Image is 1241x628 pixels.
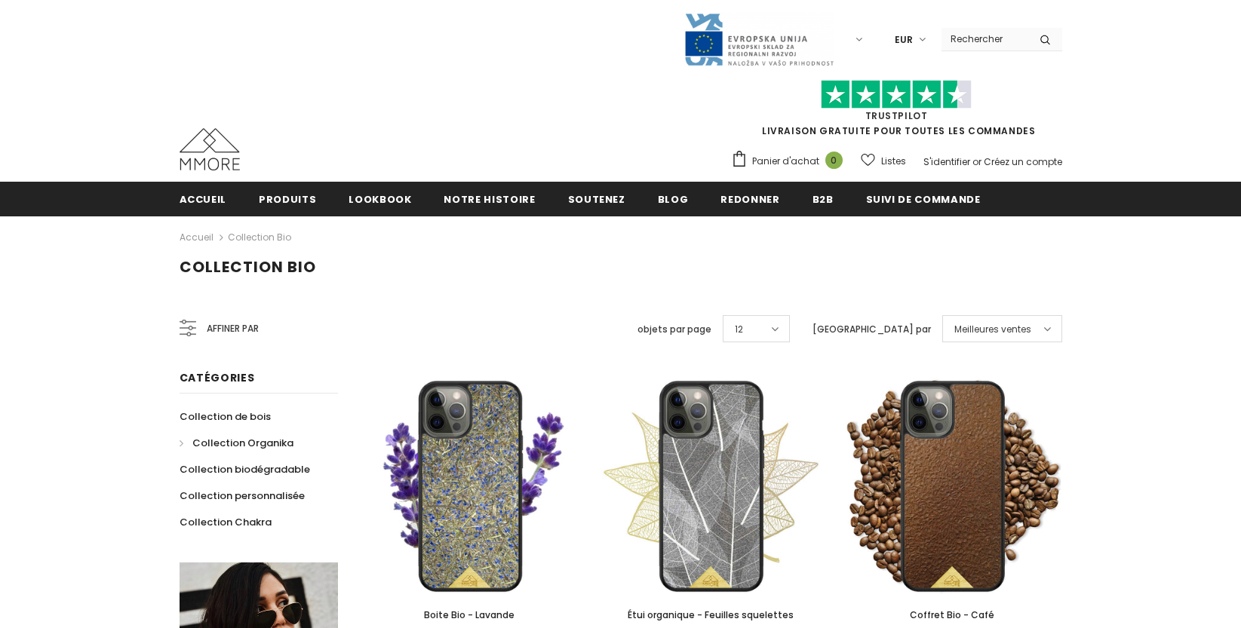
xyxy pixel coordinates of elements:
[180,482,305,509] a: Collection personnalisée
[683,12,834,67] img: Javni Razpis
[568,182,625,216] a: soutenez
[923,155,970,168] a: S'identifier
[180,456,310,482] a: Collection biodégradable
[731,150,850,173] a: Panier d'achat 0
[812,322,931,337] label: [GEOGRAPHIC_DATA] par
[752,154,819,169] span: Panier d'achat
[180,128,240,170] img: Cas MMORE
[821,80,972,109] img: Faites confiance aux étoiles pilotes
[895,32,913,47] span: EUR
[812,182,834,216] a: B2B
[349,192,411,207] span: Lookbook
[972,155,981,168] span: or
[843,607,1061,623] a: Coffret Bio - Café
[861,148,906,174] a: Listes
[259,192,316,207] span: Produits
[180,256,316,277] span: Collection Bio
[683,32,834,45] a: Javni Razpis
[180,409,271,424] span: Collection de bois
[568,192,625,207] span: soutenez
[658,192,689,207] span: Blog
[942,28,1028,50] input: Search Site
[180,370,255,385] span: Catégories
[444,192,535,207] span: Notre histoire
[637,322,711,337] label: objets par page
[180,192,227,207] span: Accueil
[628,608,794,621] span: Étui organique - Feuilles squelettes
[207,320,259,337] span: Affiner par
[881,154,906,169] span: Listes
[658,182,689,216] a: Blog
[735,322,743,337] span: 12
[180,509,272,535] a: Collection Chakra
[812,192,834,207] span: B2B
[866,182,981,216] a: Suivi de commande
[866,192,981,207] span: Suivi de commande
[910,608,994,621] span: Coffret Bio - Café
[865,109,928,122] a: TrustPilot
[601,607,820,623] a: Étui organique - Feuilles squelettes
[180,182,227,216] a: Accueil
[180,430,293,456] a: Collection Organika
[424,608,515,621] span: Boite Bio - Lavande
[349,182,411,216] a: Lookbook
[731,87,1062,137] span: LIVRAISON GRATUITE POUR TOUTES LES COMMANDES
[720,182,779,216] a: Redonner
[180,489,305,503] span: Collection personnalisée
[954,322,1031,337] span: Meilleures ventes
[180,403,271,430] a: Collection de bois
[180,515,272,529] span: Collection Chakra
[180,228,213,247] a: Accueil
[361,607,579,623] a: Boite Bio - Lavande
[984,155,1062,168] a: Créez un compte
[180,462,310,476] span: Collection biodégradable
[444,182,535,216] a: Notre histoire
[259,182,316,216] a: Produits
[192,436,293,450] span: Collection Organika
[825,152,843,169] span: 0
[228,231,291,244] a: Collection Bio
[720,192,779,207] span: Redonner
